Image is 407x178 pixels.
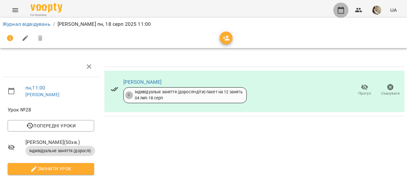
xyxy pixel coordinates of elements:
[58,20,151,28] p: [PERSON_NAME] пн, 18 серп 2025 11:00
[388,4,399,16] button: UA
[25,92,59,97] a: [PERSON_NAME]
[25,148,95,154] span: Індивідуальне заняття (дорослі)
[8,120,94,132] button: Попередні уроки
[13,165,89,173] span: Змінити урок
[3,21,51,27] a: Журнал відвідувань
[352,81,377,99] button: Прогул
[53,20,55,28] li: /
[358,91,371,96] span: Прогул
[381,91,400,96] span: Скасувати
[13,122,89,130] span: Попередні уроки
[135,89,243,101] div: Індивідуальні заняття (дорослі+діти) пакет на 12 занять 04 лип - 18 серп
[125,91,133,99] div: 6
[372,6,381,15] img: 3379ed1806cda47daa96bfcc4923c7ab.jpg
[31,13,62,17] span: For Business
[8,163,94,174] button: Змінити урок
[123,79,162,85] a: [PERSON_NAME]
[25,85,45,91] a: пн , 11:00
[8,106,94,114] span: Урок №28
[31,3,62,12] img: Voopty Logo
[377,81,403,99] button: Скасувати
[3,20,404,28] nav: breadcrumb
[8,3,23,18] button: Menu
[390,7,397,13] span: UA
[25,139,94,146] span: [PERSON_NAME] ( 50 хв. )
